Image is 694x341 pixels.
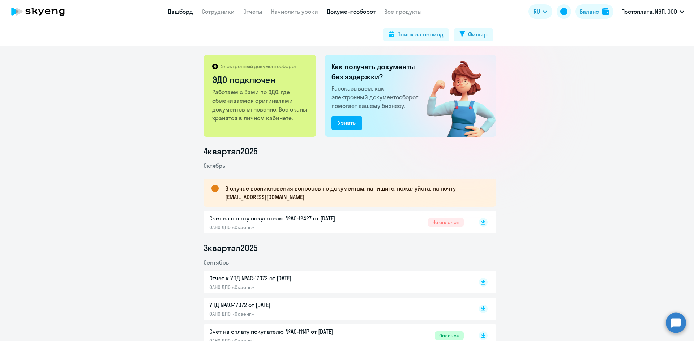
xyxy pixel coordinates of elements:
[397,30,444,39] div: Поиск за период
[209,327,361,336] p: Счет на оплату покупателю №AC-11147 от [DATE]
[243,8,262,15] a: Отчеты
[534,7,540,16] span: RU
[212,74,309,86] h2: ЭДО подключен
[271,8,318,15] a: Начислить уроки
[331,84,421,110] p: Рассказываем, как электронный документооборот помогает вашему бизнесу.
[204,259,229,266] span: Сентябрь
[221,63,297,70] p: Электронный документооборот
[209,301,464,317] a: УПД №AC-17072 от [DATE]ОАНО ДПО «Скаенг»
[204,242,496,254] li: 3 квартал 2025
[202,8,235,15] a: Сотрудники
[204,162,225,169] span: Октябрь
[212,88,309,122] p: Работаем с Вами по ЭДО, где обмениваемся оригиналами документов мгновенно. Все сканы хранятся в л...
[209,224,361,231] p: ОАНО ДПО «Скаенг»
[168,8,193,15] a: Дашборд
[415,55,496,137] img: connected
[338,118,356,127] div: Узнать
[528,4,552,19] button: RU
[209,311,361,317] p: ОАНО ДПО «Скаенг»
[428,218,464,227] span: Не оплачен
[204,145,496,157] li: 4 квартал 2025
[209,274,361,283] p: Отчет к УПД №AC-17072 от [DATE]
[225,184,483,201] p: В случае возникновения вопросов по документам, напишите, пожалуйста, на почту [EMAIL_ADDRESS][DOM...
[209,284,361,290] p: ОАНО ДПО «Скаенг»
[468,30,488,39] div: Фильтр
[602,8,609,15] img: balance
[327,8,376,15] a: Документооборот
[384,8,422,15] a: Все продукты
[209,274,464,290] a: Отчет к УПД №AC-17072 от [DATE]ОАНО ДПО «Скаенг»
[621,7,677,16] p: Постоплата, ИЭП, ООО
[580,7,599,16] div: Баланс
[383,28,449,41] button: Поиск за период
[209,214,361,223] p: Счет на оплату покупателю №AC-12427 от [DATE]
[435,331,464,340] span: Оплачен
[618,3,688,20] button: Постоплата, ИЭП, ООО
[209,301,361,309] p: УПД №AC-17072 от [DATE]
[454,28,493,41] button: Фильтр
[331,116,362,130] button: Узнать
[575,4,613,19] button: Балансbalance
[331,62,421,82] h2: Как получать документы без задержки?
[209,214,464,231] a: Счет на оплату покупателю №AC-12427 от [DATE]ОАНО ДПО «Скаенг»Не оплачен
